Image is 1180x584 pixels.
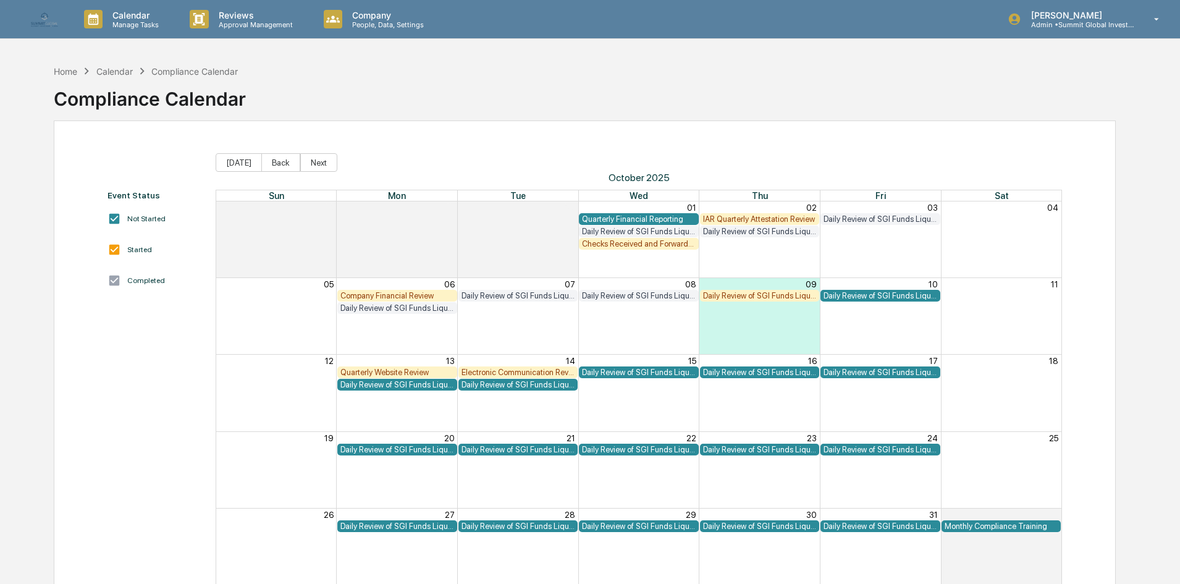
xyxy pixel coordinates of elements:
button: 13 [446,356,455,366]
div: Daily Review of SGI Funds Liquidity [340,522,454,531]
button: 09 [806,279,817,289]
button: 28 [323,203,334,213]
span: Sat [995,190,1009,201]
button: 15 [688,356,696,366]
p: Admin • Summit Global Investments [1021,20,1136,29]
div: Daily Review of SGI Funds Liquidity [582,445,696,454]
div: Calendar [96,66,133,77]
div: Daily Review of SGI Funds Liquidity [582,368,696,377]
button: 31 [929,510,938,520]
div: Daily Review of SGI Funds Liquidity [340,303,454,313]
div: Compliance Calendar [54,78,246,110]
span: Thu [752,190,768,201]
button: 18 [1049,356,1058,366]
button: 11 [1051,279,1058,289]
div: Daily Review of SGI Funds Liquidity [703,227,817,236]
div: Company Financial Review [340,291,454,300]
div: Started [127,245,152,254]
div: Daily Review of SGI Funds Liquidity [461,291,575,300]
p: Reviews [209,10,299,20]
button: Next [300,153,337,172]
p: Manage Tasks [103,20,165,29]
div: Compliance Calendar [151,66,238,77]
div: Electronic Communication Review [461,368,575,377]
button: 02 [806,203,817,213]
button: 06 [444,279,455,289]
div: Home [54,66,77,77]
div: IAR Quarterly Attestation Review [703,214,817,224]
button: 16 [808,356,817,366]
button: 22 [686,433,696,443]
button: 25 [1049,433,1058,443]
button: 20 [444,433,455,443]
div: Event Status [107,190,203,200]
span: Wed [630,190,648,201]
span: Mon [388,190,406,201]
button: 14 [566,356,575,366]
div: Monthly Compliance Training [945,522,1058,531]
button: 07 [565,279,575,289]
button: 01 [1049,510,1058,520]
button: 17 [929,356,938,366]
p: Approval Management [209,20,299,29]
button: 24 [927,433,938,443]
button: 19 [324,433,334,443]
button: 29 [686,510,696,520]
button: 12 [325,356,334,366]
div: Daily Review of SGI Funds Liquidity [461,445,575,454]
div: Daily Review of SGI Funds Liquidity [703,368,817,377]
p: Company [342,10,430,20]
p: [PERSON_NAME] [1021,10,1136,20]
button: 30 [565,203,575,213]
button: 01 [687,203,696,213]
div: Daily Review of SGI Funds Liquidity [824,522,937,531]
div: Quarterly Financial Reporting [582,214,696,224]
div: Daily Review of SGI Funds Liquidity [703,522,817,531]
button: 21 [567,433,575,443]
div: Daily Review of SGI Funds Liquidity [340,380,454,389]
div: Checks Received and Forwarded Log [582,239,696,248]
div: Daily Review of SGI Funds Liquidity [824,291,937,300]
button: 10 [929,279,938,289]
div: Daily Review of SGI Funds Liquidity [461,522,575,531]
button: 26 [324,510,334,520]
span: Fri [875,190,886,201]
button: 29 [444,203,455,213]
button: 05 [324,279,334,289]
span: Tue [510,190,526,201]
div: Daily Review of SGI Funds Liquidity [824,445,937,454]
div: Quarterly Website Review [340,368,454,377]
div: Daily Review of SGI Funds Liquidity [582,227,696,236]
img: logo [30,10,59,28]
iframe: Open customer support [1140,543,1174,577]
div: Daily Review of SGI Funds Liquidity [824,214,937,224]
p: People, Data, Settings [342,20,430,29]
button: [DATE] [216,153,262,172]
button: 28 [565,510,575,520]
button: 03 [927,203,938,213]
div: Daily Review of SGI Funds Liquidity [582,522,696,531]
div: Daily Review of SGI Funds Liquidity [703,445,817,454]
p: Calendar [103,10,165,20]
div: Daily Review of SGI Funds Liquidity [703,291,817,300]
div: Daily Review of SGI Funds Liquidity [461,380,575,389]
div: Daily Review of SGI Funds Liquidity [340,445,454,454]
span: Sun [269,190,284,201]
div: Completed [127,276,165,285]
button: 27 [445,510,455,520]
button: Back [261,153,300,172]
div: Not Started [127,214,166,223]
button: 04 [1047,203,1058,213]
div: Daily Review of SGI Funds Liquidity [582,291,696,300]
button: 23 [807,433,817,443]
button: 30 [806,510,817,520]
div: Daily Review of SGI Funds Liquidity [824,368,937,377]
button: 08 [685,279,696,289]
span: October 2025 [216,172,1063,184]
